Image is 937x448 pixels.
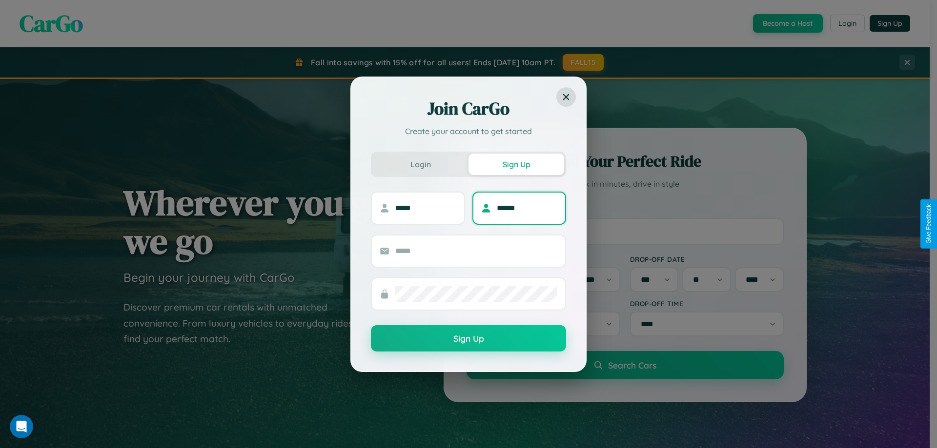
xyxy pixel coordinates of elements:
button: Sign Up [371,325,566,351]
h2: Join CarGo [371,97,566,120]
button: Login [373,154,468,175]
p: Create your account to get started [371,125,566,137]
div: Give Feedback [925,204,932,244]
iframe: Intercom live chat [10,415,33,438]
button: Sign Up [468,154,564,175]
